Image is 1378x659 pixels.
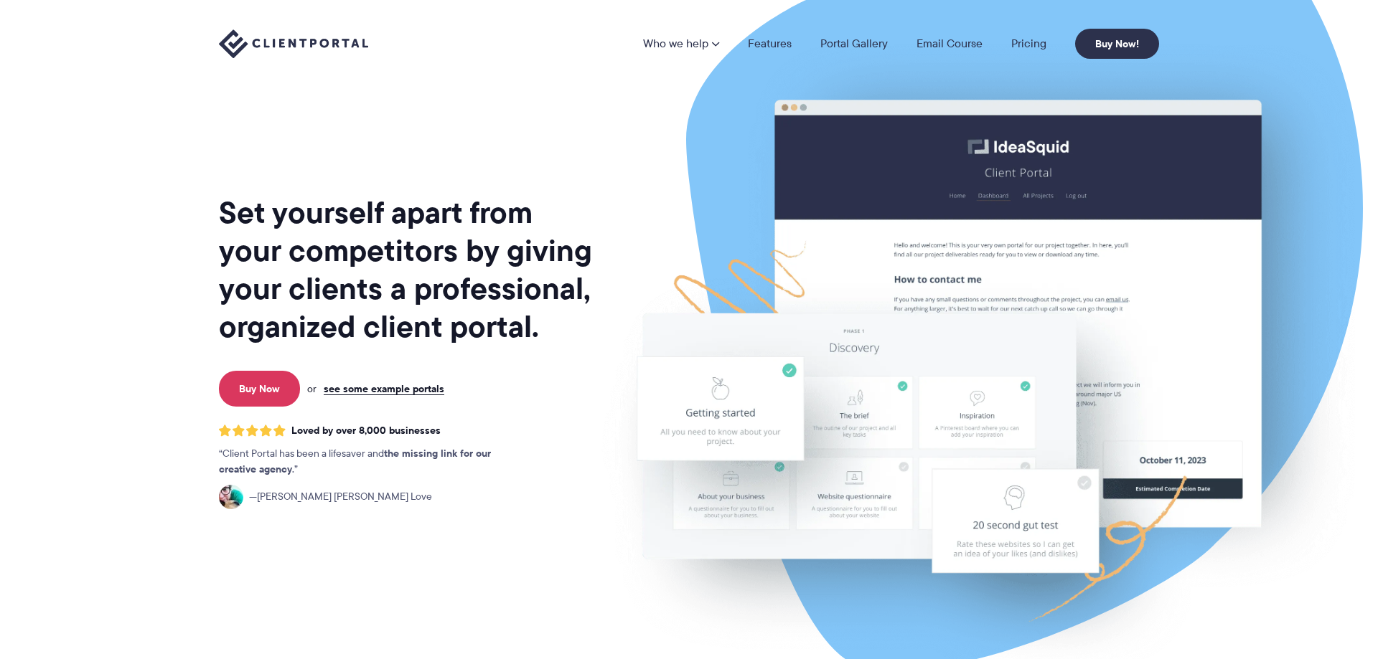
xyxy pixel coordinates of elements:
[324,382,444,395] a: see some example portals
[1011,38,1046,49] a: Pricing
[219,371,300,407] a: Buy Now
[219,445,491,477] strong: the missing link for our creative agency
[917,38,983,49] a: Email Course
[820,38,888,49] a: Portal Gallery
[219,194,595,346] h1: Set yourself apart from your competitors by giving your clients a professional, organized client ...
[643,38,719,49] a: Who we help
[219,446,520,478] p: Client Portal has been a lifesaver and .
[307,382,317,395] span: or
[1075,29,1159,59] a: Buy Now!
[291,425,441,437] span: Loved by over 8,000 businesses
[748,38,792,49] a: Features
[249,489,432,505] span: [PERSON_NAME] [PERSON_NAME] Love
